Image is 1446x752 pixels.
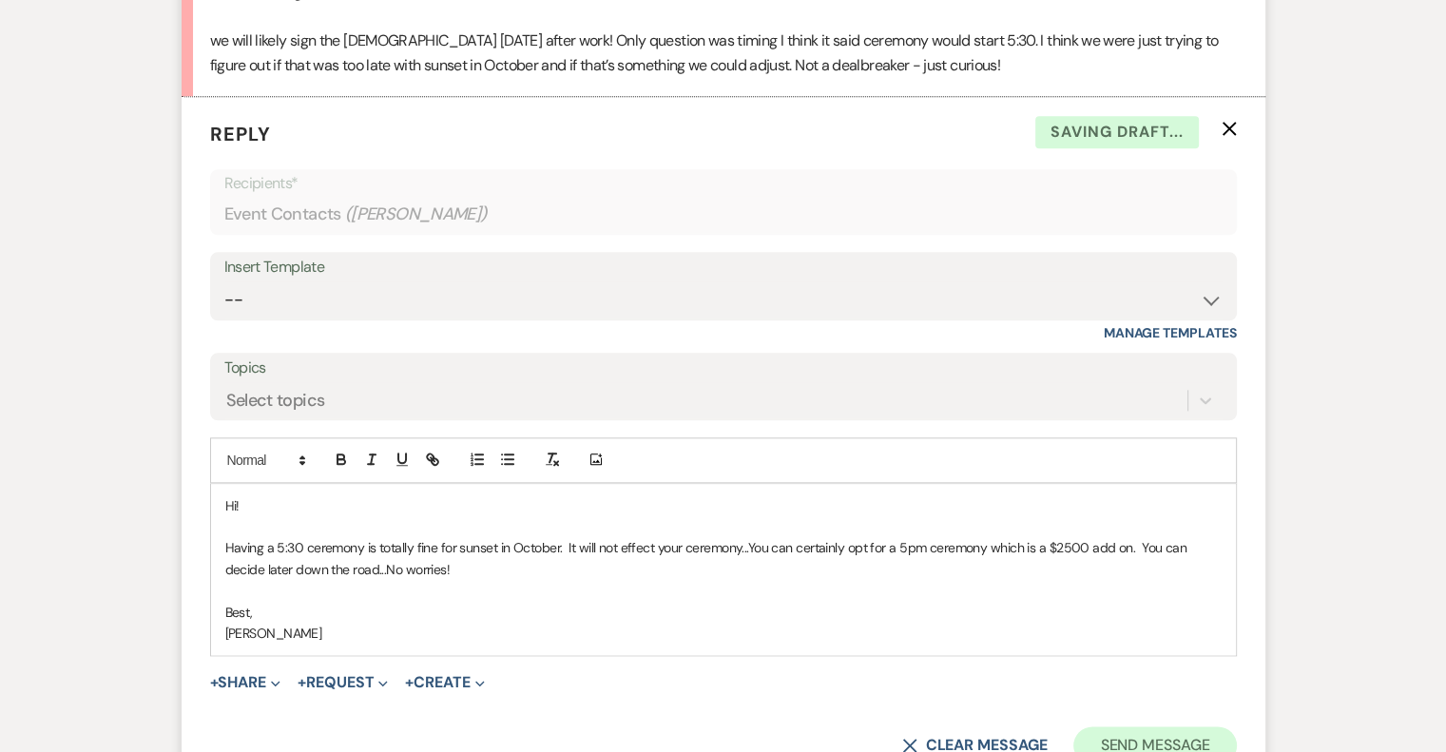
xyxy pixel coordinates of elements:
label: Topics [224,355,1223,382]
span: Saving draft... [1035,116,1199,148]
p: Having a 5:30 ceremony is totally fine for sunset in October. It will not effect your ceremony...... [225,537,1222,580]
button: Create [405,675,484,690]
p: we will likely sign the [DEMOGRAPHIC_DATA] [DATE] after work! Only question was timing I think it... [210,29,1237,77]
p: Hi! [225,495,1222,516]
span: Reply [210,122,271,146]
div: Select topics [226,387,325,413]
div: Event Contacts [224,196,1223,233]
a: Manage Templates [1104,324,1237,341]
button: Share [210,675,281,690]
div: Insert Template [224,254,1223,281]
span: + [405,675,414,690]
button: Request [298,675,388,690]
p: Recipients* [224,171,1223,196]
span: + [210,675,219,690]
span: + [298,675,306,690]
p: [PERSON_NAME] [225,623,1222,644]
span: ( [PERSON_NAME] ) [345,202,488,227]
p: Best, [225,602,1222,623]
